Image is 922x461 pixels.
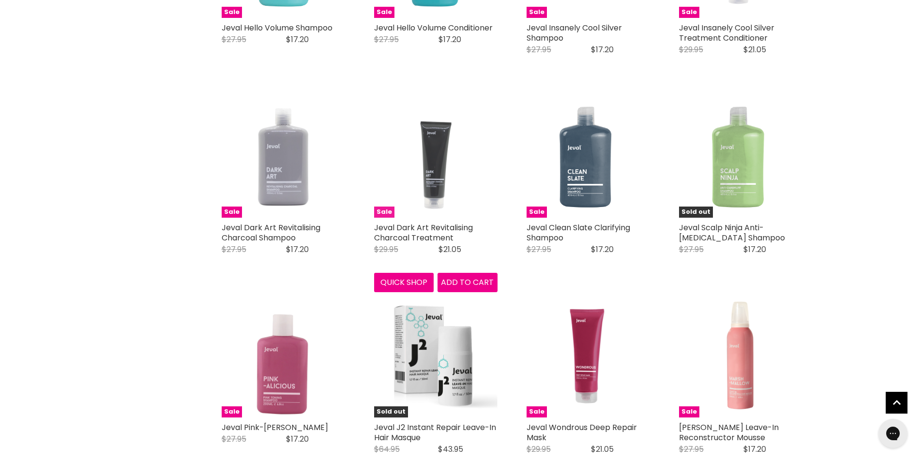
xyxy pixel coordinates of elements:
span: Sale [222,207,242,218]
a: Jeval Marshmallow Leave-In Reconstructor Mousse Sale [679,294,802,417]
span: Sale [527,7,547,18]
span: Sale [374,7,394,18]
span: $17.20 [286,34,309,45]
a: Jeval Pink-[PERSON_NAME] [222,422,328,433]
a: Jeval Scalp Ninja Anti- [MEDICAL_DATA] Shampoo [679,222,785,243]
span: Sale [527,406,547,417]
span: $17.20 [743,444,766,455]
span: $21.05 [743,44,766,55]
a: Jeval Hello Volume Conditioner [374,22,493,33]
a: Jeval Dark Art Revitalising Charcoal Shampoo Sale [222,94,345,218]
button: Quick shop [374,273,434,292]
a: Jeval Wondrous Deep Repair Mask [527,422,637,443]
span: $27.95 [374,34,399,45]
img: Jeval Dark Art Revitalising Charcoal Treatment [374,94,498,218]
img: Jeval Marshmallow Leave-In Reconstructor Mousse [714,294,768,417]
span: $17.20 [286,244,309,255]
span: $17.20 [438,34,461,45]
a: Jeval Clean Slate Clarifying Shampoo [527,222,630,243]
span: $29.95 [527,444,551,455]
img: Jeval Scalp Ninja Anti- Dandruff Shampoo [699,94,782,218]
span: Sold out [679,207,713,218]
span: Sale [374,207,394,218]
span: Sale [222,406,242,417]
a: Jeval Dark Art Revitalising Charcoal Shampoo [222,222,320,243]
a: Jeval Insanely Cool Silver Shampoo [527,22,622,44]
a: Jeval Dark Art Revitalising Charcoal Treatment Sale [374,94,498,218]
a: Jeval J2 Instant Repair Leave-In Hair Masque [374,422,496,443]
span: $27.95 [222,244,246,255]
span: $27.95 [527,244,551,255]
a: Jeval Wondrous Deep Repair Mask Jeval Wondrous Deep Repair Mask Sale [527,294,650,417]
a: Jeval Insanely Cool Silver Treatment Conditioner [679,22,774,44]
span: $17.20 [743,244,766,255]
span: $21.05 [438,244,461,255]
span: $27.95 [222,433,246,445]
a: Jeval Pink-alicious Shampoo Sale [222,294,345,417]
a: [PERSON_NAME] Leave-In Reconstructor Mousse [679,422,779,443]
span: $29.95 [679,44,703,55]
span: Sale [679,406,699,417]
span: Sale [527,207,547,218]
span: $21.05 [591,444,614,455]
span: $29.95 [374,244,398,255]
span: $43.95 [438,444,463,455]
a: Jeval Clean Slate Clarifying Shampoo Jeval Clean Slate Clarifying Shampoo Sale [527,94,650,218]
span: Sale [222,7,242,18]
span: $27.95 [222,34,246,45]
span: $17.20 [286,433,309,445]
span: $27.95 [679,244,704,255]
span: Add to cart [441,277,494,288]
img: Jeval Wondrous Deep Repair Mask [531,294,645,417]
span: $27.95 [527,44,551,55]
span: $17.20 [591,244,614,255]
a: Jeval Hello Volume Shampoo [222,22,333,33]
img: Jeval J2 Instant Repair Leave-In Hair Masque [374,294,498,417]
a: Jeval J2 Instant Repair Leave-In Hair Masque Jeval J2 Instant Repair Leave-In Hair Masque Sold out [374,294,498,417]
a: Jeval Dark Art Revitalising Charcoal Treatment [374,222,473,243]
img: Jeval Clean Slate Clarifying Shampoo [546,94,629,218]
span: Sale [679,7,699,18]
span: $17.20 [591,44,614,55]
span: $27.95 [679,444,704,455]
img: Jeval Dark Art Revitalising Charcoal Shampoo [222,94,345,218]
a: Jeval Scalp Ninja Anti- Dandruff Shampoo Sold out [679,94,802,218]
span: $64.95 [374,444,400,455]
iframe: Gorgias live chat messenger [874,416,912,451]
button: Add to cart [438,273,498,292]
img: Jeval Pink-alicious Shampoo [222,294,345,417]
span: Sold out [374,406,408,417]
